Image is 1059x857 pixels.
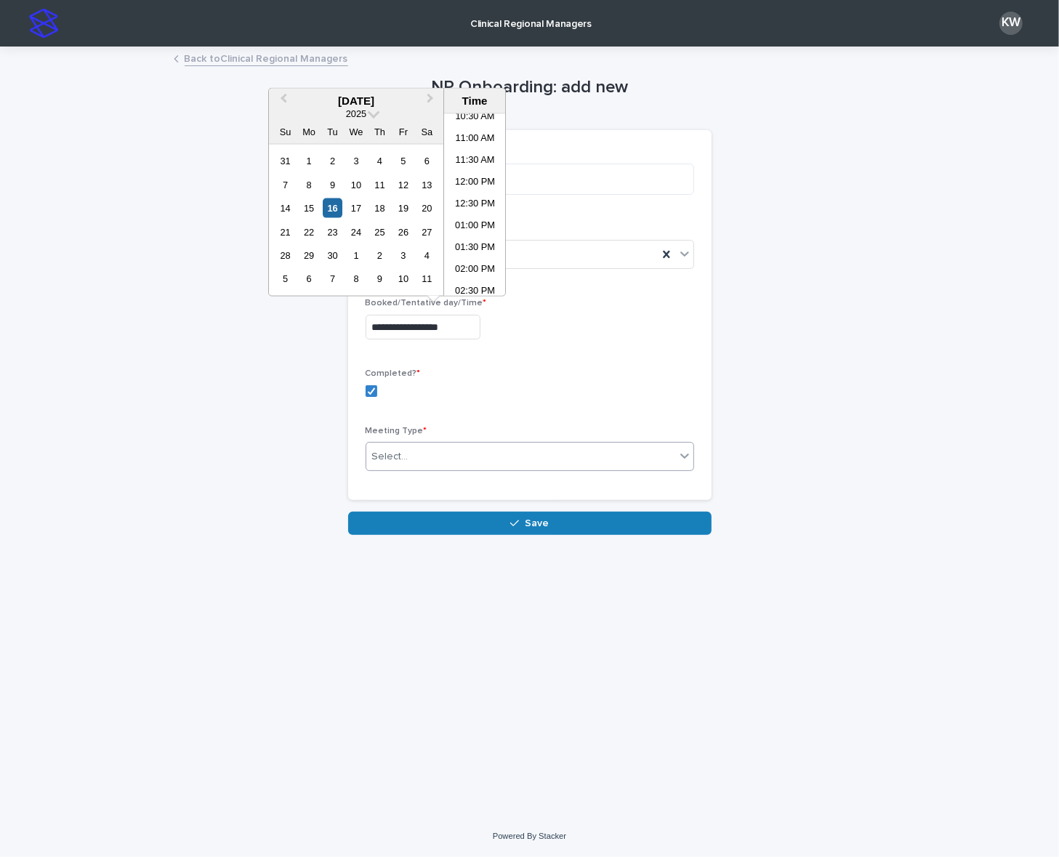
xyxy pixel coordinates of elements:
div: Choose Tuesday, September 9th, 2025 [323,174,342,194]
div: Choose Sunday, September 21st, 2025 [275,222,295,241]
li: 11:30 AM [444,150,506,172]
a: Back toClinical Regional Managers [185,49,348,66]
div: Choose Sunday, October 5th, 2025 [275,269,295,289]
div: Choose Wednesday, September 3rd, 2025 [346,151,366,171]
div: Choose Thursday, September 18th, 2025 [370,198,390,218]
div: Choose Monday, September 1st, 2025 [299,151,319,171]
div: Su [275,122,295,142]
div: Choose Monday, September 22nd, 2025 [299,222,319,241]
span: Completed? [366,369,421,378]
img: stacker-logo-s-only.png [29,9,58,38]
div: Choose Friday, September 12th, 2025 [393,174,413,194]
button: Save [348,512,712,535]
button: Next Month [420,90,443,113]
span: Save [525,518,549,528]
div: Choose Wednesday, September 17th, 2025 [346,198,366,218]
button: Previous Month [270,90,294,113]
div: Choose Monday, October 6th, 2025 [299,269,319,289]
div: Choose Wednesday, September 24th, 2025 [346,222,366,241]
div: Choose Thursday, September 11th, 2025 [370,174,390,194]
div: Choose Saturday, September 6th, 2025 [417,151,437,171]
div: Time [448,94,502,108]
div: Choose Saturday, October 4th, 2025 [417,246,437,265]
div: Choose Tuesday, September 30th, 2025 [323,246,342,265]
div: Choose Monday, September 15th, 2025 [299,198,319,218]
div: Choose Tuesday, September 16th, 2025 [323,198,342,218]
li: 12:30 PM [444,194,506,216]
div: [DATE] [269,94,443,108]
span: Meeting Type [366,427,427,435]
li: 02:00 PM [444,259,506,281]
div: Choose Friday, October 10th, 2025 [393,269,413,289]
div: Mo [299,122,319,142]
div: Choose Monday, September 29th, 2025 [299,246,319,265]
div: Choose Wednesday, October 8th, 2025 [346,269,366,289]
div: KW [999,12,1023,35]
div: Fr [393,122,413,142]
div: Choose Friday, September 19th, 2025 [393,198,413,218]
a: Powered By Stacker [493,832,566,840]
div: Choose Friday, September 26th, 2025 [393,222,413,241]
h1: NP Onboarding: add new [348,77,712,98]
li: 01:30 PM [444,238,506,259]
div: Choose Monday, September 8th, 2025 [299,174,319,194]
div: Choose Wednesday, October 1st, 2025 [346,246,366,265]
li: 12:00 PM [444,172,506,194]
div: Choose Thursday, October 9th, 2025 [370,269,390,289]
div: Tu [323,122,342,142]
li: 10:30 AM [444,107,506,129]
div: Choose Saturday, September 27th, 2025 [417,222,437,241]
div: Choose Saturday, October 11th, 2025 [417,269,437,289]
div: Choose Friday, October 3rd, 2025 [393,246,413,265]
div: month 2025-09 [273,149,438,291]
div: Choose Sunday, August 31st, 2025 [275,151,295,171]
li: 01:00 PM [444,216,506,238]
div: Choose Wednesday, September 10th, 2025 [346,174,366,194]
div: Choose Tuesday, October 7th, 2025 [323,269,342,289]
div: Choose Sunday, September 28th, 2025 [275,246,295,265]
div: Choose Tuesday, September 2nd, 2025 [323,151,342,171]
div: Choose Thursday, September 25th, 2025 [370,222,390,241]
span: 2025 [346,108,366,119]
div: We [346,122,366,142]
div: Choose Friday, September 5th, 2025 [393,151,413,171]
div: Choose Sunday, September 14th, 2025 [275,198,295,218]
div: Choose Saturday, September 13th, 2025 [417,174,437,194]
div: Sa [417,122,437,142]
li: 11:00 AM [444,129,506,150]
div: Select... [372,449,408,464]
div: Choose Saturday, September 20th, 2025 [417,198,437,218]
div: Choose Thursday, October 2nd, 2025 [370,246,390,265]
div: Choose Tuesday, September 23rd, 2025 [323,222,342,241]
div: Choose Sunday, September 7th, 2025 [275,174,295,194]
div: Choose Thursday, September 4th, 2025 [370,151,390,171]
div: Th [370,122,390,142]
li: 02:30 PM [444,281,506,303]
